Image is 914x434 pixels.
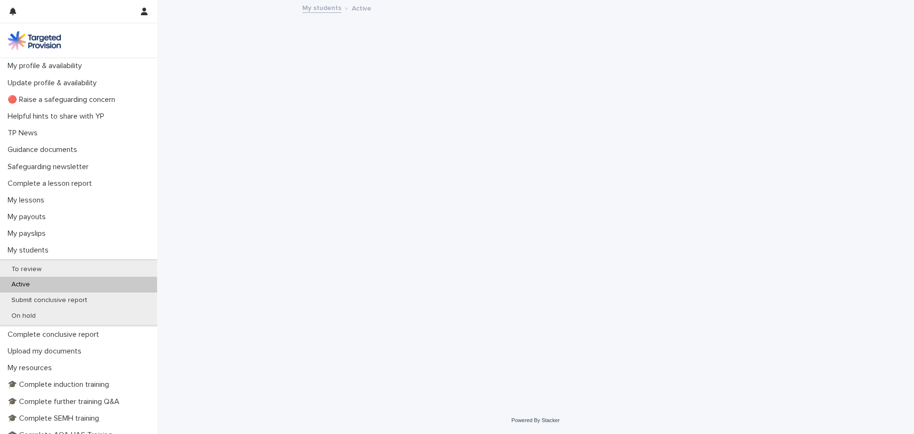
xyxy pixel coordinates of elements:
p: My payouts [4,212,53,222]
p: Safeguarding newsletter [4,162,96,172]
p: My students [4,246,56,255]
p: My resources [4,363,60,373]
p: Submit conclusive report [4,296,95,304]
p: 🔴 Raise a safeguarding concern [4,95,123,104]
p: Upload my documents [4,347,89,356]
p: On hold [4,312,43,320]
p: My payslips [4,229,53,238]
p: Guidance documents [4,145,85,154]
p: Update profile & availability [4,79,104,88]
a: My students [302,2,341,13]
p: Active [4,281,38,289]
p: 🎓 Complete SEMH training [4,414,107,423]
p: My profile & availability [4,61,89,71]
a: Powered By Stacker [511,417,559,423]
p: Complete conclusive report [4,330,107,339]
p: To review [4,265,49,273]
p: Active [352,2,371,13]
p: Helpful hints to share with YP [4,112,112,121]
p: Complete a lesson report [4,179,99,188]
p: TP News [4,129,45,138]
p: 🎓 Complete further training Q&A [4,397,127,406]
img: M5nRWzHhSzIhMunXDL62 [8,31,61,50]
p: My lessons [4,196,52,205]
p: 🎓 Complete induction training [4,380,117,389]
